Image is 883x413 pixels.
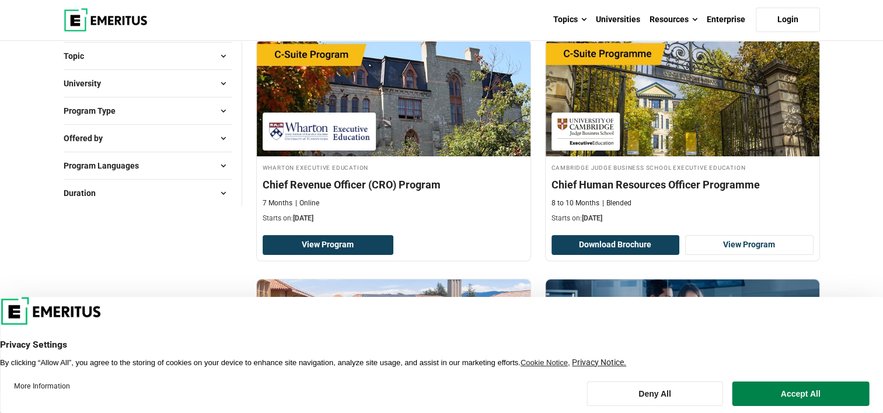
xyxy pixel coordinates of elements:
img: Chief Revenue Officer (CRO) Program | Online Business Management Course [257,40,531,156]
h4: Chief Human Resources Officer Programme [552,177,814,192]
span: University [64,77,110,90]
button: Duration [64,184,232,202]
button: Offered by [64,129,232,147]
h4: Chief Revenue Officer (CRO) Program [263,177,525,192]
button: University [64,75,232,92]
p: Starts on: [263,213,525,223]
h4: Wharton Executive Education [263,162,525,172]
img: Chief Human Resources Officer Programme | Online Human Resources Course [546,40,819,156]
a: Business Management Course by Wharton Executive Education - September 17, 2025 Wharton Executive ... [257,40,531,230]
img: Wharton Executive Education [268,118,370,145]
a: View Program [685,235,814,255]
p: Online [295,198,319,208]
a: Human Resources Course by Cambridge Judge Business School Executive Education - September 18, 202... [546,40,819,230]
p: 7 Months [263,198,292,208]
a: View Program [263,235,394,255]
button: Topic [64,47,232,65]
span: Offered by [64,132,112,145]
img: Product Management and Strategy | Online Product Design and Innovation Course [546,279,819,396]
a: Login [756,8,820,32]
button: Program Languages [64,157,232,174]
p: Blended [602,198,631,208]
button: Program Type [64,102,232,120]
span: Duration [64,187,105,199]
img: Cambridge Judge Business School Executive Education [557,118,614,145]
span: [DATE] [582,214,602,222]
span: Program Languages [64,159,148,172]
span: Topic [64,50,93,62]
button: Download Brochure [552,235,680,255]
span: [DATE] [293,214,313,222]
p: Starts on: [552,213,814,223]
h4: Cambridge Judge Business School Executive Education [552,162,814,172]
span: Program Type [64,104,125,117]
p: 8 to 10 Months [552,198,599,208]
img: Digital Transformation and AI Playbook | Online Digital Marketing Course [257,279,531,396]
